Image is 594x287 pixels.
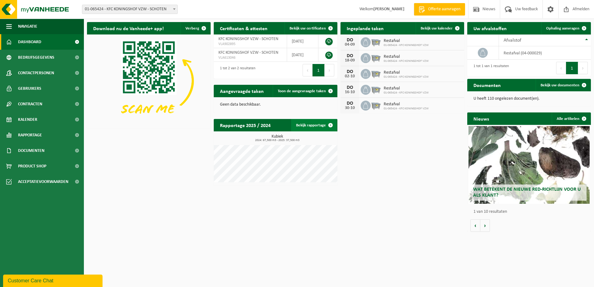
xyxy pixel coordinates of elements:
img: Download de VHEPlus App [87,34,211,127]
span: Acceptatievoorwaarden [18,174,68,189]
h2: Uw afvalstoffen [467,22,513,34]
div: DO [344,85,356,90]
a: Wat betekent de nieuwe RED-richtlijn voor u als klant? [468,126,590,204]
span: Verberg [185,26,199,30]
button: Vorige [470,219,480,232]
button: Verberg [180,22,210,34]
span: VLA613046 [218,55,282,60]
a: Bekijk rapportage [291,119,337,131]
div: DO [344,101,356,106]
span: Navigatie [18,19,37,34]
img: WB-2500-GAL-GY-01 [371,36,381,47]
div: DO [344,69,356,74]
div: DO [344,38,356,43]
button: Volgende [480,219,490,232]
span: VLA902895 [218,42,282,47]
button: 1 [313,64,325,76]
span: Bekijk uw certificaten [290,26,326,30]
button: 1 [566,62,578,74]
a: Ophaling aanvragen [541,22,590,34]
span: KFC KONINGSHOF VZW - SCHOTEN [218,37,278,41]
span: Offerte aanvragen [427,6,462,12]
span: 01-065424 - KFC KONINGSHOF VZW [384,43,429,47]
span: Restafval [384,86,429,91]
td: [DATE] [287,48,318,62]
div: DO [344,53,356,58]
img: WB-2500-GAL-GY-01 [371,52,381,63]
span: Product Shop [18,158,46,174]
span: 01-065424 - KFC KONINGSHOF VZW - SCHOTEN [82,5,178,14]
td: [DATE] [287,34,318,48]
a: Alle artikelen [552,112,590,125]
span: Bekijk uw kalender [421,26,453,30]
h2: Rapportage 2025 / 2024 [214,119,277,131]
span: KFC KONINGSHOF VZW - SCHOTEN [218,50,278,55]
span: 01-065424 - KFC KONINGSHOF VZW [384,107,429,111]
span: Restafval [384,54,429,59]
p: 1 van 10 resultaten [473,210,588,214]
a: Bekijk uw documenten [536,79,590,91]
iframe: chat widget [3,273,104,287]
span: 01-065424 - KFC KONINGSHOF VZW [384,75,429,79]
span: 01-065424 - KFC KONINGSHOF VZW [384,59,429,63]
span: Dashboard [18,34,41,50]
span: Kalender [18,112,37,127]
span: 01-065424 - KFC KONINGSHOF VZW [384,91,429,95]
button: Previous [556,62,566,74]
span: Restafval [384,70,429,75]
span: Toon de aangevraagde taken [278,89,326,93]
button: Next [578,62,588,74]
h2: Aangevraagde taken [214,85,270,97]
h2: Download nu de Vanheede+ app! [87,22,170,34]
a: Offerte aanvragen [414,3,465,16]
span: Bekijk uw documenten [541,83,579,87]
span: 2024: 67,500 m3 - 2025: 37,500 m3 [217,139,337,142]
div: 04-09 [344,43,356,47]
div: 02-10 [344,74,356,79]
h2: Nieuws [467,112,495,125]
img: WB-2500-GAL-GY-01 [371,84,381,94]
h2: Ingeplande taken [340,22,390,34]
span: Bedrijfsgegevens [18,50,54,65]
td: restafval (04-000029) [499,46,591,60]
p: U heeft 110 ongelezen document(en). [473,97,585,101]
div: 30-10 [344,106,356,110]
img: WB-2500-GAL-GY-01 [371,68,381,79]
span: Wat betekent de nieuwe RED-richtlijn voor u als klant? [473,187,581,198]
span: Documenten [18,143,44,158]
span: Ophaling aanvragen [546,26,579,30]
div: 1 tot 2 van 2 resultaten [217,63,255,77]
span: 01-065424 - KFC KONINGSHOF VZW - SCHOTEN [82,5,177,14]
div: 1 tot 1 van 1 resultaten [470,61,509,75]
img: WB-2500-GAL-GY-01 [371,100,381,110]
p: Geen data beschikbaar. [220,102,331,107]
h2: Documenten [467,79,507,91]
span: Restafval [384,102,429,107]
a: Bekijk uw certificaten [285,22,337,34]
span: Gebruikers [18,81,41,96]
div: 18-09 [344,58,356,63]
button: Next [325,64,334,76]
div: 16-10 [344,90,356,94]
span: Contactpersonen [18,65,54,81]
span: Afvalstof [504,38,521,43]
button: Previous [303,64,313,76]
a: Toon de aangevraagde taken [273,85,337,97]
h2: Certificaten & attesten [214,22,274,34]
a: Bekijk uw kalender [416,22,464,34]
strong: [PERSON_NAME] [373,7,404,11]
h3: Kubiek [217,134,337,142]
span: Rapportage [18,127,42,143]
span: Contracten [18,96,42,112]
span: Restafval [384,39,429,43]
